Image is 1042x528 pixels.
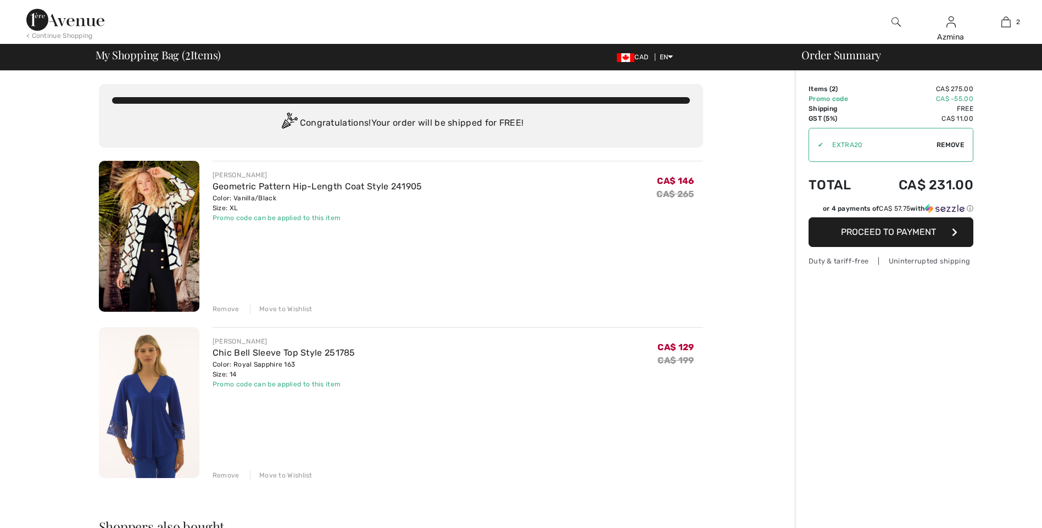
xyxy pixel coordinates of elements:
span: EN [660,53,673,61]
span: 2 [1016,17,1020,27]
td: Promo code [809,94,868,104]
td: Shipping [809,104,868,114]
div: ✔ [809,140,823,150]
img: My Bag [1001,15,1011,29]
span: Proceed to Payment [841,227,936,237]
img: Chic Bell Sleeve Top Style 251785 [99,327,199,478]
td: GST (5%) [809,114,868,123]
span: Remove [937,140,964,150]
div: Move to Wishlist [250,470,313,480]
img: Sezzle [925,204,965,214]
span: CA$ 146 [657,176,694,186]
td: Total [809,166,868,204]
td: Items ( ) [809,84,868,94]
input: Promo code [823,128,937,161]
td: Free [868,104,973,114]
span: My Shopping Bag ( Items) [96,49,221,60]
img: Congratulation2.svg [278,113,300,134]
span: 2 [185,47,191,61]
td: CA$ 231.00 [868,166,973,204]
div: Promo code can be applied to this item [213,213,422,223]
a: Chic Bell Sleeve Top Style 251785 [213,347,355,358]
div: Congratulations! Your order will be shipped for FREE! [112,113,690,134]
a: 2 [979,15,1033,29]
div: Color: Vanilla/Black Size: XL [213,193,422,213]
td: CA$ 275.00 [868,84,973,94]
span: 2 [832,85,835,93]
div: Duty & tariff-free | Uninterrupted shipping [809,256,973,266]
div: or 4 payments ofCA$ 57.75withSezzle Click to learn more about Sezzle [809,204,973,217]
img: search the website [891,15,901,29]
img: 1ère Avenue [26,9,104,31]
s: CA$ 199 [657,355,694,366]
div: Remove [213,304,239,314]
div: [PERSON_NAME] [213,170,422,180]
div: [PERSON_NAME] [213,336,355,346]
s: CA$ 265 [656,189,694,199]
td: CA$ 11.00 [868,114,973,123]
button: Proceed to Payment [809,217,973,247]
div: Remove [213,470,239,480]
img: Canadian Dollar [617,53,634,62]
a: Sign In [946,16,956,27]
td: CA$ -55.00 [868,94,973,104]
span: CA$ 129 [657,342,694,352]
span: CAD [617,53,653,61]
div: or 4 payments of with [823,204,973,214]
img: Geometric Pattern Hip-Length Coat Style 241905 [99,161,199,312]
div: Order Summary [788,49,1035,60]
a: Geometric Pattern Hip-Length Coat Style 241905 [213,181,422,192]
div: < Continue Shopping [26,31,93,41]
div: Color: Royal Sapphire 163 Size: 14 [213,360,355,379]
div: Move to Wishlist [250,304,313,314]
img: My Info [946,15,956,29]
span: CA$ 57.75 [879,205,910,212]
div: Promo code can be applied to this item [213,379,355,389]
div: Azmina [924,31,978,43]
